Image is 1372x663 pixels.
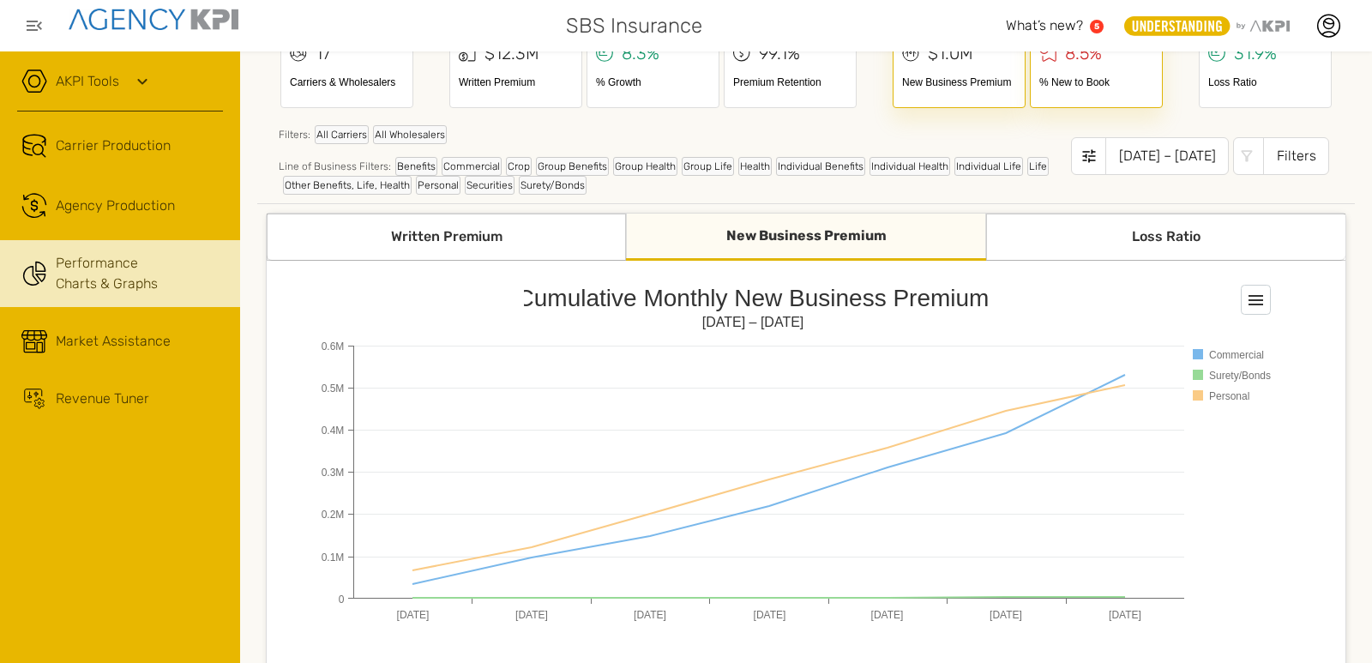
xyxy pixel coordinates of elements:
div: 17 [316,40,331,66]
div: Securities [465,176,514,195]
div: Loss Ratio [986,214,1345,261]
div: Group Life [682,157,734,176]
div: New Business Premium [626,214,985,261]
text: Cumulative Monthly New Business Premium [516,285,989,311]
text: 0.1M [322,551,345,564]
div: Loss Ratio [1208,75,1322,90]
div: All Carriers [315,125,369,144]
span: What’s new? [1006,17,1083,33]
text: 0.2M [322,509,345,521]
button: Filters [1233,137,1329,175]
div: Line of Business Filters: [279,157,1071,195]
div: Carriers & Wholesalers [290,75,404,90]
text: [DATE] [397,609,430,621]
text: [DATE] [515,609,548,621]
div: Filters: [279,125,1071,153]
div: Premium Retention [733,75,847,90]
div: Surety/Bonds [519,176,587,195]
text: [DATE] [871,609,904,621]
text: 0 [339,594,345,606]
div: Individual Life [954,157,1023,176]
div: Written Premium [267,214,626,261]
a: 5 [1090,20,1104,33]
a: AKPI Tools [56,71,119,92]
div: Crop [506,157,532,176]
div: [DATE] – [DATE] [1105,137,1229,175]
text: [DATE] [754,609,786,621]
text: 0.5M [322,383,345,395]
text: [DATE] [990,609,1022,621]
text: Personal [1209,390,1249,402]
div: Personal [416,176,460,195]
div: 31.9% [1234,40,1277,66]
text: 5 [1094,21,1099,31]
div: Individual Benefits [776,157,865,176]
button: [DATE] – [DATE] [1071,137,1229,175]
span: SBS Insurance [566,10,702,41]
text: 0.6M [322,341,345,353]
div: New Business Premium [902,75,1016,90]
text: Surety/Bonds [1209,370,1271,382]
div: Filters [1263,137,1329,175]
div: Group Benefits [536,157,609,176]
span: Carrier Production [56,136,171,156]
div: 8.5% [1065,40,1102,66]
text: 0.4M [322,425,345,437]
div: % Growth [596,75,710,90]
text: Commercial [1209,349,1264,361]
span: Revenue Tuner [56,389,149,409]
div: Written Premium [459,75,573,90]
div: Other Benefits, Life, Health [283,176,412,195]
div: $1.0M [928,40,973,66]
div: 8.3% [622,40,659,66]
span: Market Assistance [56,331,171,352]
text: [DATE] [1109,609,1141,621]
div: Life [1027,157,1049,176]
text: [DATE] [634,609,666,621]
div: Health [738,157,772,176]
div: Individual Health [870,157,950,176]
text: 0.3M [322,467,345,479]
div: Benefits [395,157,437,176]
img: agencykpi-logo-550x69-2d9e3fa8.png [69,9,238,30]
text: [DATE] – [DATE] [702,315,804,329]
span: Agency Production [56,196,175,216]
div: Commercial [442,157,502,176]
div: All Wholesalers [373,125,447,144]
div: Group Health [613,157,677,176]
div: $12.3M [484,40,539,66]
div: 99.1% [759,40,800,66]
div: % New to Book [1039,75,1153,90]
